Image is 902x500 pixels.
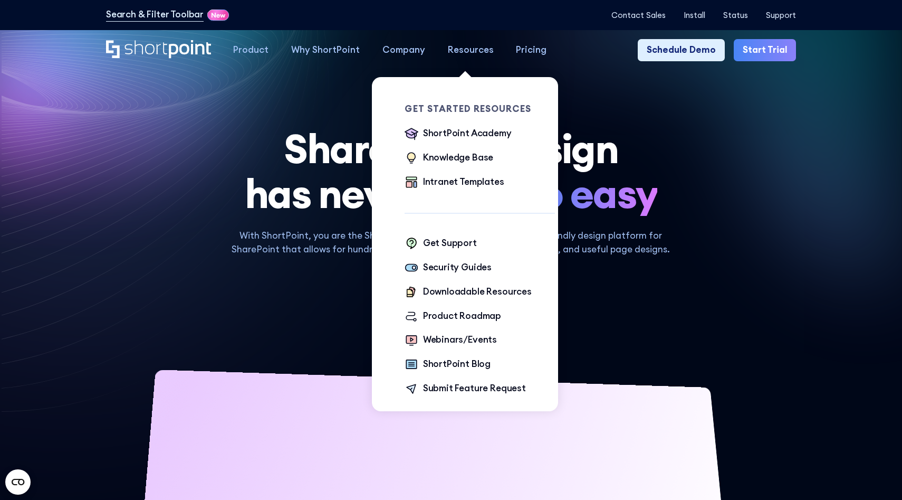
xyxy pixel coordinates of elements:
a: Product Roadmap [405,309,501,325]
span: so easy [521,171,657,216]
a: Pricing [505,39,558,62]
a: Webinars/Events [405,333,497,348]
a: Status [723,11,748,20]
iframe: Chat Widget [712,378,902,500]
div: Get Started Resources [405,105,554,114]
div: ShortPoint Academy [423,127,512,140]
div: Knowledge Base [423,151,494,165]
div: Webinars/Events [423,333,497,347]
a: ShortPoint Academy [405,127,511,142]
div: Downloadable Resources [423,285,532,299]
div: Intranet Templates [423,175,504,189]
div: Pricing [516,43,546,57]
a: Get Support [405,237,476,252]
a: Submit Feature Request [405,382,525,397]
a: Security Guides [405,261,492,276]
a: Company [371,39,437,62]
div: ShortPoint Blog [423,357,491,371]
a: Home [106,40,211,60]
div: Company [382,43,425,57]
a: Product [222,39,280,62]
div: Why ShortPoint [291,43,360,57]
p: With ShortPoint, you are the SharePoint Designer. ShortPoint is a user-friendly design platform f... [223,229,679,256]
a: ShortPoint Blog [405,357,491,373]
button: Open CMP widget [5,469,31,495]
a: Search & Filter Toolbar [106,8,204,22]
div: Product Roadmap [423,309,501,323]
h1: SharePoint Design has never been [106,126,796,215]
a: Contact Sales [611,11,666,20]
a: Install [684,11,705,20]
div: Resources [448,43,494,57]
div: Product [233,43,268,57]
div: Security Guides [423,261,492,275]
a: Downloadable Resources [405,285,531,300]
a: Schedule Demo [638,39,725,62]
a: Knowledge Base [405,151,493,166]
a: Start Trial [734,39,796,62]
a: Support [766,11,796,20]
a: Resources [436,39,505,62]
a: Intranet Templates [405,175,504,191]
a: Why ShortPoint [280,39,371,62]
div: Submit Feature Request [423,382,526,395]
div: Get Support [423,237,477,250]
